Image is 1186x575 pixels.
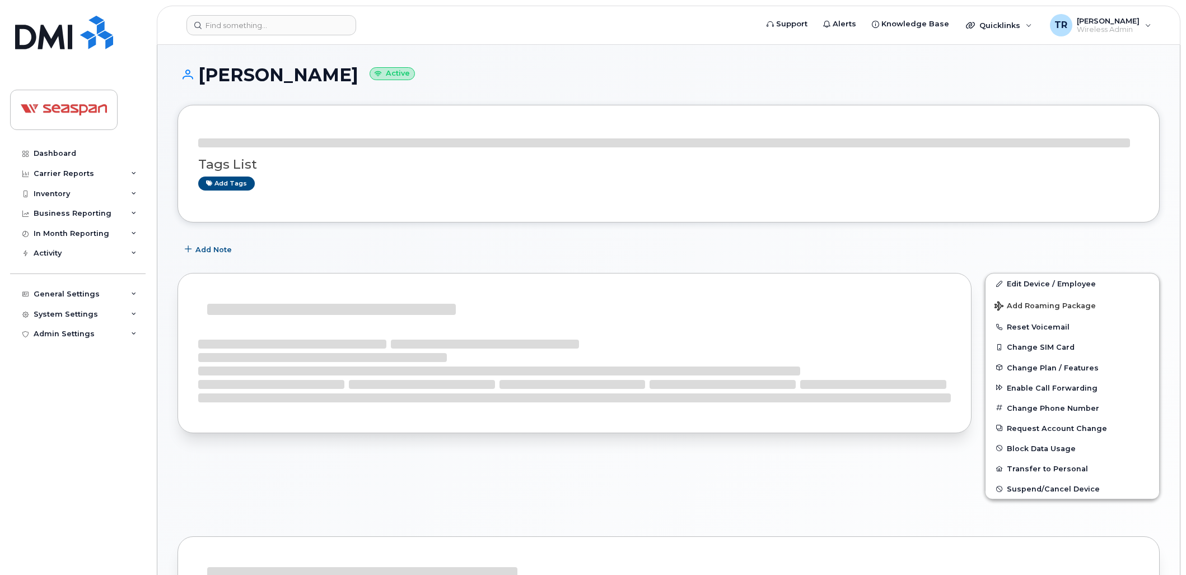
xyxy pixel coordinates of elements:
button: Reset Voicemail [986,317,1159,337]
small: Active [370,67,415,80]
a: Edit Device / Employee [986,273,1159,294]
span: Change Plan / Features [1007,363,1099,372]
button: Enable Call Forwarding [986,378,1159,398]
button: Change Phone Number [986,398,1159,418]
button: Transfer to Personal [986,458,1159,479]
button: Change SIM Card [986,337,1159,357]
button: Add Note [178,239,241,259]
span: Suspend/Cancel Device [1007,485,1100,493]
span: Add Note [195,244,232,255]
span: Enable Call Forwarding [1007,383,1098,392]
a: Add tags [198,177,255,191]
button: Suspend/Cancel Device [986,479,1159,499]
button: Request Account Change [986,418,1159,438]
span: Add Roaming Package [994,302,1096,312]
h1: [PERSON_NAME] [178,65,1160,85]
h3: Tags List [198,157,1139,171]
button: Add Roaming Package [986,294,1159,317]
button: Block Data Usage [986,438,1159,458]
button: Change Plan / Features [986,358,1159,378]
